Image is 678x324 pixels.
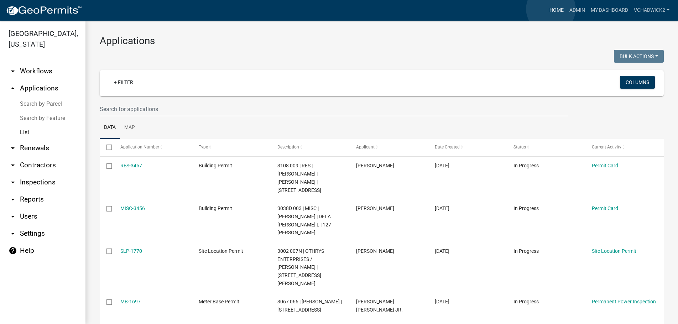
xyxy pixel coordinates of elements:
span: In Progress [513,248,539,254]
a: Home [547,4,567,17]
button: Bulk Actions [614,50,664,63]
a: Permit Card [592,163,618,168]
span: Status [513,145,526,150]
i: arrow_drop_down [9,195,17,204]
button: Columns [620,76,655,89]
datatable-header-cell: Select [100,139,113,156]
span: 09/12/2025 [435,163,449,168]
span: LEO LABONTE [356,205,394,211]
span: Site Location Permit [199,248,243,254]
i: arrow_drop_down [9,144,17,152]
input: Search for applications [100,102,568,116]
span: In Progress [513,163,539,168]
span: Date Created [435,145,460,150]
datatable-header-cell: Status [506,139,585,156]
h3: Applications [100,35,664,47]
span: Building Permit [199,205,232,211]
span: 3108 009 | RES | ELIZABETH ANDERSON | ANDERSON DAVID | 5677 TURNIPTOWN RD [277,163,321,193]
a: Map [120,116,139,139]
span: 3067 066 | CHARLES WARE | 273 ORCHARD RD [277,299,342,313]
a: SLP-1770 [120,248,142,254]
span: 3002 007N | OTHRYS ENTERPRISES / MARK AUGER | 1059 TATUM LEAD RD [277,248,324,286]
i: help [9,246,17,255]
a: Data [100,116,120,139]
span: JAMES TALOR BOSLEY JR. [356,299,403,313]
a: VChadwick2 [631,4,672,17]
span: Type [199,145,208,150]
datatable-header-cell: Date Created [428,139,507,156]
i: arrow_drop_down [9,212,17,221]
i: arrow_drop_up [9,84,17,93]
a: MB-1697 [120,299,141,304]
datatable-header-cell: Applicant [349,139,428,156]
span: Applicant [356,145,375,150]
datatable-header-cell: Application Number [113,139,192,156]
span: 09/12/2025 [435,248,449,254]
i: arrow_drop_down [9,229,17,238]
span: Application Number [120,145,159,150]
span: 09/12/2025 [435,299,449,304]
datatable-header-cell: Type [192,139,271,156]
span: DAVID ANDERSON [356,163,394,168]
datatable-header-cell: Description [271,139,349,156]
a: Site Location Permit [592,248,636,254]
span: Current Activity [592,145,621,150]
i: arrow_drop_down [9,178,17,187]
span: In Progress [513,299,539,304]
span: Meter Base Permit [199,299,239,304]
a: My Dashboard [588,4,631,17]
i: arrow_drop_down [9,161,17,169]
span: 3038D 003 | MISC | LEO R LABONTE | DELA CRUZ LORENZO L | 127 PADGET LN [277,205,331,235]
i: arrow_drop_down [9,67,17,75]
a: + Filter [108,76,139,89]
span: Building Permit [199,163,232,168]
span: In Progress [513,205,539,211]
a: Permit Card [592,205,618,211]
datatable-header-cell: Current Activity [585,139,664,156]
span: 09/12/2025 [435,205,449,211]
a: Permanent Power Inspection [592,299,656,304]
span: Description [277,145,299,150]
a: RES-3457 [120,163,142,168]
a: MISC-3456 [120,205,145,211]
span: MATTHEW WITT [356,248,394,254]
a: Admin [567,4,588,17]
